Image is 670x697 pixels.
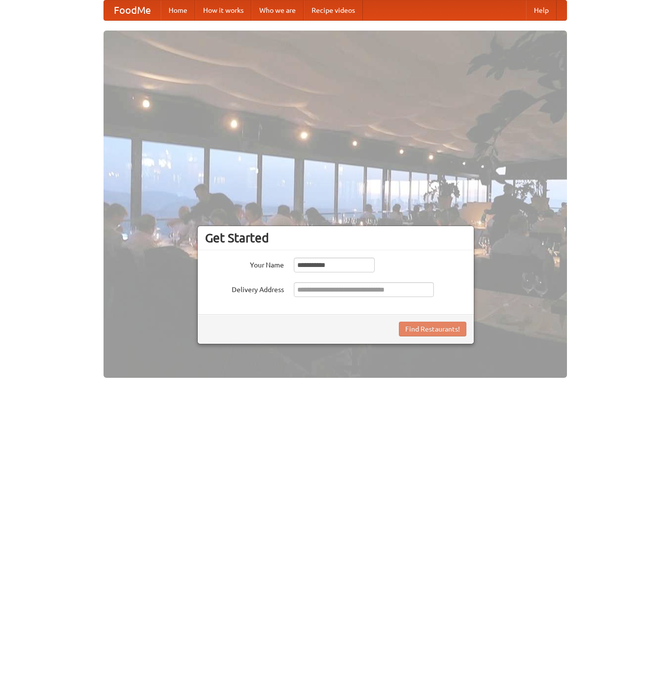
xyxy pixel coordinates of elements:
[161,0,195,20] a: Home
[399,322,466,336] button: Find Restaurants!
[205,258,284,270] label: Your Name
[526,0,557,20] a: Help
[104,0,161,20] a: FoodMe
[205,282,284,295] label: Delivery Address
[195,0,251,20] a: How it works
[304,0,363,20] a: Recipe videos
[251,0,304,20] a: Who we are
[205,231,466,245] h3: Get Started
